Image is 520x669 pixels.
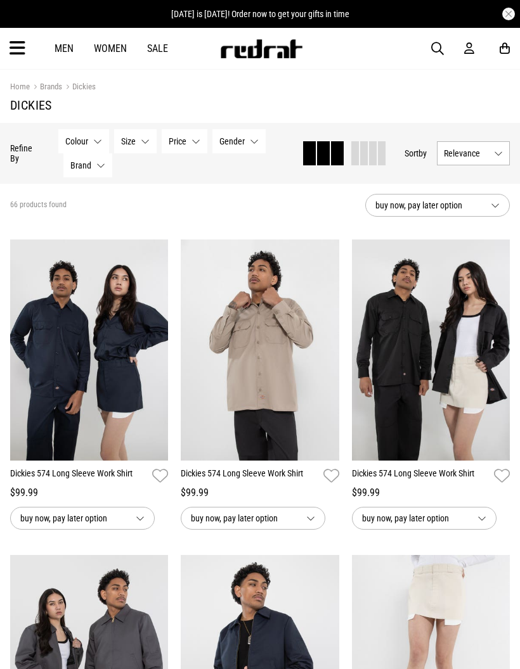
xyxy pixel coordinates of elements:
[10,200,67,210] span: 66 products found
[181,467,318,485] a: Dickies 574 Long Sleeve Work Shirt
[10,467,147,485] a: Dickies 574 Long Sleeve Work Shirt
[70,160,91,170] span: Brand
[419,148,427,158] span: by
[147,42,168,54] a: Sale
[58,129,109,153] button: Colour
[365,194,510,217] button: buy now, pay later option
[65,136,88,146] span: Colour
[212,129,266,153] button: Gender
[121,136,136,146] span: Size
[55,42,74,54] a: Men
[352,485,510,500] div: $99.99
[444,148,489,158] span: Relevance
[375,198,481,213] span: buy now, pay later option
[30,82,62,94] a: Brands
[219,39,303,58] img: Redrat logo
[191,511,296,526] span: buy now, pay later option
[10,143,39,163] p: Refine By
[352,507,497,530] button: buy now, pay later option
[362,511,467,526] span: buy now, pay later option
[162,129,207,153] button: Price
[181,485,339,500] div: $99.99
[352,239,510,461] img: Dickies 574 Long Sleeve Work Shirt in Black
[10,98,510,113] h1: Dickies
[352,467,489,485] a: Dickies 574 Long Sleeve Work Shirt
[181,507,325,530] button: buy now, pay later option
[181,239,339,461] img: Dickies 574 Long Sleeve Work Shirt in Beige
[62,82,96,94] a: Dickies
[169,136,186,146] span: Price
[10,507,155,530] button: buy now, pay later option
[114,129,157,153] button: Size
[10,485,168,500] div: $99.99
[10,239,168,461] img: Dickies 574 Long Sleeve Work Shirt in Blue
[63,153,112,177] button: Brand
[219,136,245,146] span: Gender
[20,511,126,526] span: buy now, pay later option
[171,9,349,19] span: [DATE] is [DATE]! Order now to get your gifts in time
[10,82,30,91] a: Home
[437,141,510,165] button: Relevance
[405,146,427,161] button: Sortby
[94,42,127,54] a: Women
